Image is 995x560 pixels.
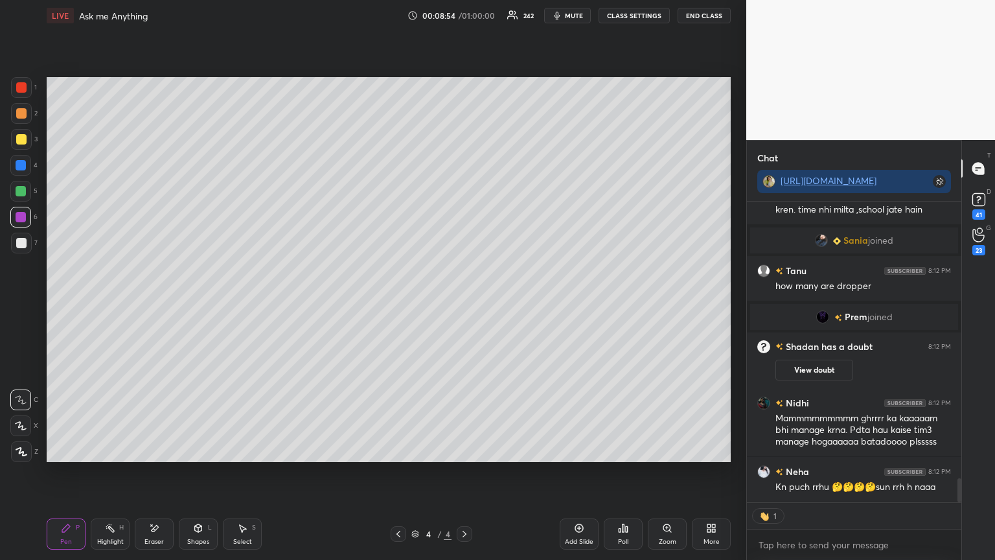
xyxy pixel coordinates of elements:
[972,245,985,255] div: 23
[747,141,788,175] p: Chat
[10,181,38,202] div: 5
[618,539,628,545] div: Poll
[783,341,819,353] h6: Shadan
[775,341,783,353] img: no-rating-badge.077c3623.svg
[565,11,583,20] span: mute
[775,481,951,494] div: Kn puch rrhu 🤔🤔🤔🤔sun rrh h naaa
[762,175,775,188] img: b41c7e87cd84428c80b38b7c8c47b8b0.jpg
[757,264,770,277] img: default.png
[208,524,212,531] div: L
[775,268,783,275] img: no-rating-badge.077c3623.svg
[757,465,770,478] img: 9f378c6a33f845d9ba74eade58518c83.jpg
[252,524,256,531] div: S
[79,10,148,22] h4: Ask me Anything
[703,539,720,545] div: More
[781,174,876,187] a: [URL][DOMAIN_NAME]
[599,8,670,23] button: CLASS SETTINGS
[187,539,209,545] div: Shapes
[884,468,926,476] img: 4P8fHbbgJtejmAAAAAElFTkSuQmCC
[783,465,809,478] h6: Neha
[867,312,893,322] span: joined
[845,312,867,322] span: Prem
[747,202,961,502] div: grid
[97,539,124,545] div: Highlight
[565,539,593,545] div: Add Slide
[11,103,38,124] div: 2
[422,530,435,538] div: 4
[659,539,676,545] div: Zoom
[834,314,842,321] img: no-rating-badge.077c3623.svg
[11,233,38,253] div: 7
[928,343,951,351] div: 8:12 PM
[775,192,951,216] div: Ma'am mere boards bhi hain hm kese kren. time nhi milta ,school jate hain
[775,412,951,449] div: Mammmmmmmmm ghrrrr ka kaaaaam bhi manage krna. Pdta hau kaise tim3 manage hogaaaaaa batadoooo pls...
[775,280,951,293] div: how many are dropper
[884,399,926,407] img: 4P8fHbbgJtejmAAAAAElFTkSuQmCC
[928,399,951,407] div: 8:12 PM
[757,397,770,410] img: e2a045c595b849deb3628a28363d0b5b.jpg
[759,509,772,522] img: waving_hand.png
[437,530,441,538] div: /
[10,415,38,436] div: X
[775,360,853,380] button: View doubt
[10,155,38,176] div: 4
[843,235,868,246] span: Sania
[819,341,873,353] span: has a doubt
[972,209,985,220] div: 41
[775,469,783,476] img: no-rating-badge.077c3623.svg
[11,129,38,150] div: 3
[11,77,37,98] div: 1
[144,539,164,545] div: Eraser
[60,539,72,545] div: Pen
[47,8,74,23] div: LIVE
[76,524,80,531] div: P
[868,235,893,246] span: joined
[783,264,806,277] h6: Tanu
[233,539,252,545] div: Select
[10,390,38,410] div: C
[783,396,809,410] h6: Nidhi
[11,441,38,462] div: Z
[10,207,38,227] div: 6
[816,310,829,323] img: b4dd5cf24a6041c283e6a0ead9665b6f.jpg
[775,400,783,407] img: no-rating-badge.077c3623.svg
[678,8,731,23] button: End Class
[833,237,841,245] img: Learner_Badge_beginner_1_8b307cf2a0.svg
[987,150,991,160] p: T
[884,267,926,275] img: 4P8fHbbgJtejmAAAAAElFTkSuQmCC
[119,524,124,531] div: H
[544,8,591,23] button: mute
[523,12,534,19] div: 242
[815,234,828,247] img: 228c2717e4d5466e9715fbd30b1074f3.jpg
[928,267,951,275] div: 8:12 PM
[987,187,991,196] p: D
[772,511,777,521] div: 1
[986,223,991,233] p: G
[928,468,951,476] div: 8:12 PM
[444,528,452,540] div: 4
